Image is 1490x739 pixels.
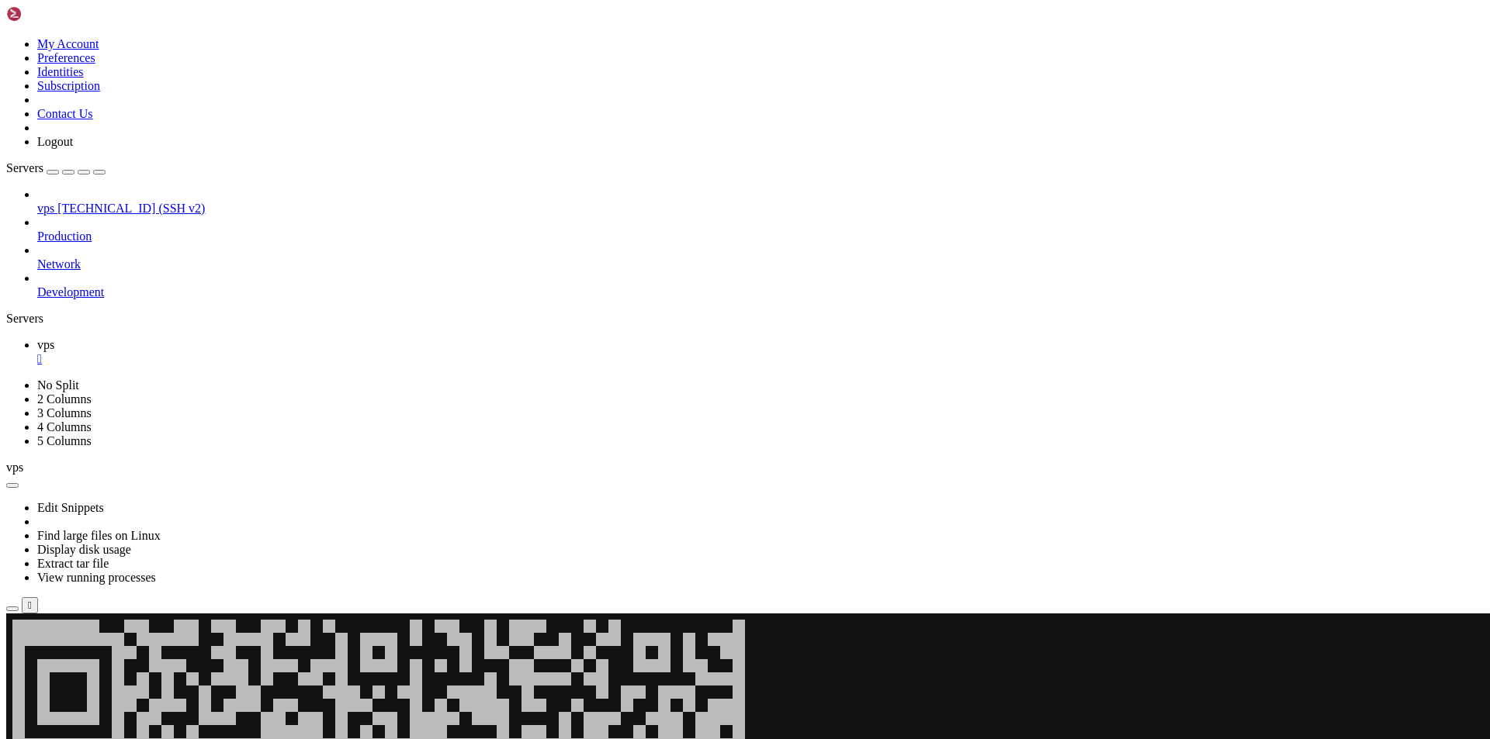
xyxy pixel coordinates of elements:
[6,481,372,493] span: █▄▄▄▀ ▄▄ ▀ ▀▀▀██▀█ ▀▀ ▀▄▀ ▄▄▄▄ ▄ ▄█ █ ▀█▀ █▄ █▀ ▀▄▀▄ ▀▄ █
[37,529,161,542] a: Find large files on Linux
[6,230,372,243] span: █ █ █ █ ▄▀▀▄▀▄█ ▄██▄ ▄▄▀██▀▄█▄▄▄▄ ▄█ █ ▄█▄▄ ▄ ██ █ █ █
[37,434,92,447] a: 5 Columns
[57,202,205,215] span: [TECHNICAL_ID] (SSH v2)
[28,599,32,611] div: 
[37,37,99,50] a: My Account
[6,468,372,480] span: █ ▄██▄ ▄█▀▀▀█▀▄ ▀ ▀ █ ▀██▄▀ █▀ █▀▀▀▀ █▄ ▀█▀▄ ▀▄▀▀▀▀▄▄▄█
[37,271,1484,299] li: Development
[6,586,372,599] span: █▄▄▄▄▄▄▄█▄▄▄███▄▄▄▄▄████▄█▄▄▄██▄███▄█▄████▄▄▄▄▄▄▄██▄▄█▄██▄█
[6,388,372,401] span: █▀▀ █ ▄▄▄ ▄▄▄ ▄█ ▀▀ ▀▄ ▀▀ ▄▄▄ ▀██▀▀▄ ██▀▀▀▄█▄ ▄▄▄ ▄█▄▀█
[37,501,104,514] a: Edit Snippets
[37,65,84,78] a: Identities
[6,312,1484,326] div: Servers
[37,216,1484,243] li: Production
[37,557,109,570] a: Extract tar file
[37,202,54,215] span: vps
[6,161,43,174] span: Servers
[6,243,372,256] span: █ █▄▄▄█ █▀█ ▄ █▀█▀▀▀█▄▄▀ ▄▄▄ ▄ █▀▀▀ ▀▄▄ █▄▄▀▄██ █▄▄▄█ █
[37,202,1484,216] a: vps [TECHNICAL_ID] (SSH v2)
[6,6,95,22] img: Shellngn
[37,257,1484,271] a: Network
[37,392,92,406] a: 2 Columns
[6,402,372,414] span: █ █▀█ █▄█ █ ██ █▄▀▄▀▀█▀▀ █▄█ ▀▄▀▄▀ █ ▀█▄▀█▄ ▄▄ █▄█ █▄ ▄█
[6,441,372,454] span: ██▄▀ ▀▄█▀ ▄█▀ ▀ ▄▄ ▄▄▄█ ▀▀▄█ ▀▄▀ ▀▀ ██▄▄▀▀▄▄ ▄▀▀▀▄████
[6,178,1288,191] x-row: root@vmi708098:/home/contato_seralizer# vim index.js
[6,217,372,230] span: █ ▄▄▄▄▄ █ ▀▀▄▀▄ ▄██ █ █ ▄ ▀▄ ▄▀▄▀▀▄▀██▀▄▀ ▀▄ ▄▀▄ ██ ▄▄▄▄▄ █
[6,336,372,348] span: █ █▀█ ▀▄█ ▀▄▄▄▀█▀ ▀▀ █▄█▄██ █ █▀█ ▀█▀ ████ ▀▀ ▀ ██ ▀█
[37,51,95,64] a: Preferences
[6,362,372,375] span: █▄▀█ █▄▀▀ █ ▄ ▀▄███▄█▀█▄ ▀ ▄█▀▀██▄█▄▄▀█▀▄▀██▀ ▄█▀ ▀▄█ ▄▀▀█
[37,378,79,392] a: No Split
[37,135,73,148] a: Logout
[6,375,372,388] span: █▄▀▀▄▀█▄▄▄ ▀█▀ █▀▄▄ ▀ ▀▀ █▄ ▀███ ▄▄▀▄█▀ ▀▄ █ ▀▄▀ ██▀███
[6,613,62,625] span: undefined
[6,415,372,427] span: █▄▄▄▄ ▄▄ ▄▀▄▀█ ▄▀██▀▄▄▀▀▀▄ ▄▄▄ ▀▄▄▀█ ▀ ▀ ▄█ ██ ▄ ▄ ██▄██
[6,323,372,335] span: █▄█▄███▄▀█▄█ ▀▄▀▄ ▄▄▀▀▀▄▀ ▄▄ ▀ █▄▄▄ █ ▀ ▀▄▀▄▀▀▀ ▄█ ▀█▀█
[6,270,372,282] span: █▄▄▀█ ▄▄██▀▄█▄▀▄ ▄ █▀▄█ ▀█ ▄ ▄ ▄█▀ ▄ ███▀█ █▀▀█▀ █▄ ▄█
[6,349,372,361] span: █▀▀▄▄██▄█▄██ ▄▄ ▀▀▀▄▀ ▄▀▀▄██▄█ ▀▀ █▄ █ ▄▀▀▀█ ▀█▄▀▄▀▄▀ █▄██
[6,560,372,572] span: █ █ █ █▄ ██ ▀▄▀▀▄ ▀ ▀▀▀▄█ ▄▄▄█▄ ▄▄▀▄▀█ ▀ █▄▄ ▄▄▄██ █
[37,230,1484,243] a: Production
[6,507,372,520] span: █ ▄▄▄▄▄▀▀▄▄▄███▀█▀ █ ▄▄ ▀▄▀ ▀ ▀▄▄▄█ ▄█▀▀▄ ▀█▀▄ ▄ █ ▀ ██
[37,543,131,556] a: Display disk usage
[37,571,156,584] a: View running processes
[37,406,92,420] a: 3 Columns
[37,285,1484,299] a: Development
[37,257,81,271] span: Network
[22,597,38,613] button: 
[6,138,62,150] span: undefined
[6,151,1288,164] x-row: ^C^C
[37,338,54,351] span: vps
[6,461,23,474] span: vps
[37,352,1484,366] a: 
[37,243,1484,271] li: Network
[6,454,372,467] span: █ ▀▀▀▄▄▀ ▀█▄█▄▄▄▄ ▀▄ ▀▄▄█▄ ▄█ ▄▄ ▀▀▀ ▀▄▀██▀██▄▄█▄▀▄█
[6,520,372,533] span: █ ▀ ▀▀▄▄ ▄▄▀▀█▄█ █▀▀▄█ ▀▄▄█ ▀▀██▀▄█▀▀▄█ ▄ ▄███▀ ▀ ▀▀▀▄▄ ██
[6,257,372,269] span: █▄▄▄▄▄▄▄█▄█ █ █▄▀ ▀ ▀ █ ▀▄█ █▄█ ▀▄█▄█ ▀▄█▄▀ █ ▀▄█ █▄▄▄▄▄▄▄█
[37,285,104,299] span: Development
[6,494,372,506] span: █▄▀█▄▄█▄▀▀▄▀ █▀▄██▀▀█ ▀█▀▀ ██▀▀▄▄▀▀▀▄ ▄█▄▀▀█ ▄▀ ▀▀▀██▄▀█
[6,161,106,174] a: Servers
[6,573,372,585] span: █ █▄▄▄█ █▀▄ ██▀▀▄█ ▀▄█ █▄ ▀▀█▄▄ █████▀▀█▄█▀▄▀ █▀██▀██▄█████
[6,204,372,216] span: ▄▄▄▄▄▄▄▄▄▄▄▄▄▄▄▄▄▄▄▄▄▄▄▄▄▄▄▄▄▄▄▄▄▄▄▄▄▄▄▄▄▄▄▄▄▄▄▄▄▄▄▄▄▄▄▄▄▄▄
[6,428,372,440] span: ████▄ ▄▄█ ▄▄▀▀ █ ▄▄ ▄▀▄▀▀▀ ▄▀ ▄ ▄█▄▄█▀▄█▀ █ ▀▄▀▀▄▀▀▄▄█▀▄█
[6,191,1288,204] x-row: root@vmi708098:/home/contato_seralizer# node .
[37,188,1484,216] li: vps [TECHNICAL_ID] (SSH v2)
[6,547,372,559] span: █ ▄▄▄▄▄ █▀▀ ██▀▀█ █▄▄ █ ▀▀█ █▄█ ▀▀▄▀▄ ▄▄▄▀█▄█▄█ █▄█ ▄▄ ██
[6,283,372,295] span: █▄▄ ▀▀█▄▀█ ██▄▄ █ ▄█▀▀▀██ █▄▄█▄ █▀▄█ █ █▄██▄ ▀ ▀▀▀ ▄▄▄▄██
[6,534,372,546] span: ███████▄▄▀ ▀█▄██ █▀▄▄ █▀ █ ▄▄▄ █▄▀█▄▄█▀ ██▀█ ▄█ ▄▄▄ ▄▀██
[37,338,1484,366] a: vps
[6,626,12,639] div: (0, 47)
[37,420,92,433] a: 4 Columns
[6,296,372,309] span: ██▀▀▄█ ▄█▄▄▀██▀▀▄▄▀ █ ▄▄ ▀█▀ █▀██ ▄▄ ▄▀ ▀▀▀▄▄▄▄▀ █ ▄▀█ ▀█
[6,309,372,322] span: █▀█▀█▄▀▄▀▄ ▀ ▀ ▀▄ ▀▀▄█▄█▀ ▀▄ ▀ ▀▄▀▄▀▀▀█▄ ▀ █▄▀▄▀▀▀▀██▄▀█ ▀█
[37,107,93,120] a: Contact Us
[37,79,100,92] a: Subscription
[6,164,1288,178] x-row: root@vmi708098:/home/contato_seralizer# ^C
[37,230,92,243] span: Production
